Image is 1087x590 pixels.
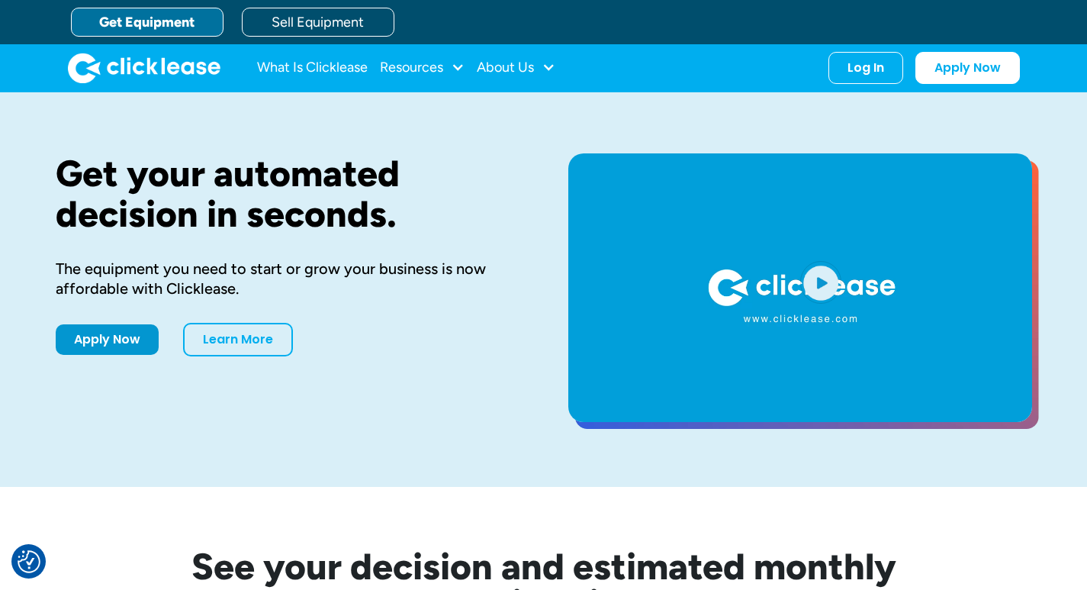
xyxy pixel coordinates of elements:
a: Learn More [183,323,293,356]
a: Apply Now [56,324,159,355]
div: Resources [380,53,465,83]
a: Get Equipment [71,8,224,37]
div: Log In [847,60,884,76]
button: Consent Preferences [18,550,40,573]
h1: Get your automated decision in seconds. [56,153,519,234]
a: What Is Clicklease [257,53,368,83]
a: home [68,53,220,83]
a: open lightbox [568,153,1032,422]
img: Revisit consent button [18,550,40,573]
div: The equipment you need to start or grow your business is now affordable with Clicklease. [56,259,519,298]
a: Apply Now [915,52,1020,84]
img: Clicklease logo [68,53,220,83]
a: Sell Equipment [242,8,394,37]
img: Blue play button logo on a light blue circular background [800,261,841,304]
div: About Us [477,53,555,83]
